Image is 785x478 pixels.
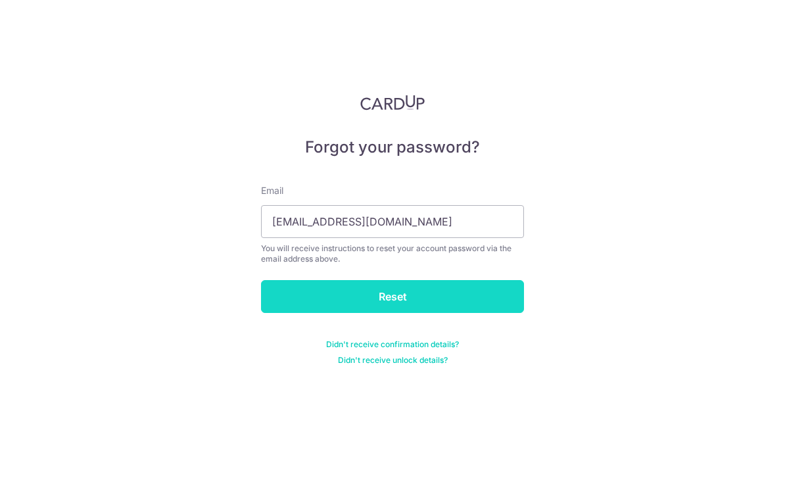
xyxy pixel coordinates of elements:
label: Email [261,184,283,197]
a: Didn't receive confirmation details? [326,339,459,350]
input: Reset [261,280,524,313]
img: CardUp Logo [360,95,425,110]
a: Didn't receive unlock details? [338,355,448,366]
input: Enter your Email [261,205,524,238]
h5: Forgot your password? [261,137,524,158]
div: You will receive instructions to reset your account password via the email address above. [261,243,524,264]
